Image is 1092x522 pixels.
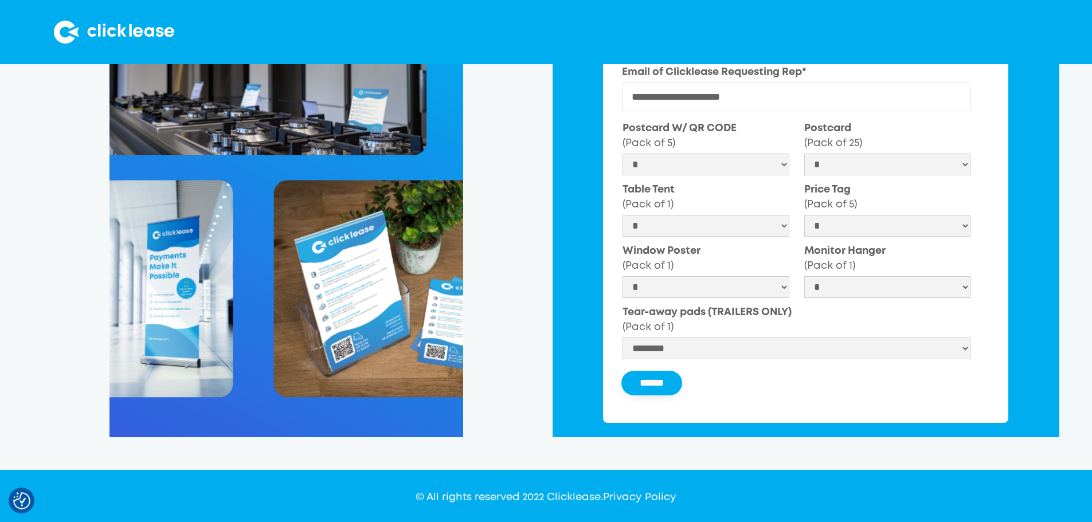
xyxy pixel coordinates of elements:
[623,244,789,273] label: Window Poster
[623,200,674,209] span: (Pack of 1)
[804,261,855,270] span: (Pack of 1)
[13,492,30,509] img: Revisit consent button
[804,200,857,209] span: (Pack of 5)
[623,139,675,148] span: (Pack of 5)
[603,493,676,502] a: Privacy Policy
[804,121,971,151] label: Postcard
[623,121,789,151] label: Postcard W/ QR CODE
[13,492,30,509] button: Consent Preferences
[804,182,971,212] label: Price Tag
[623,182,789,212] label: Table Tent
[623,323,674,332] span: (Pack of 1)
[416,490,676,505] div: © All rights reserved 2022 Clicklease.
[804,244,971,273] label: Monitor Hanger
[54,21,174,44] img: Clicklease logo
[623,305,970,335] label: Tear-away pads (TRAILERS ONLY)
[804,139,862,148] span: (Pack of 25)
[622,65,971,80] label: Email of Clicklease Requesting Rep*
[623,261,674,270] span: (Pack of 1)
